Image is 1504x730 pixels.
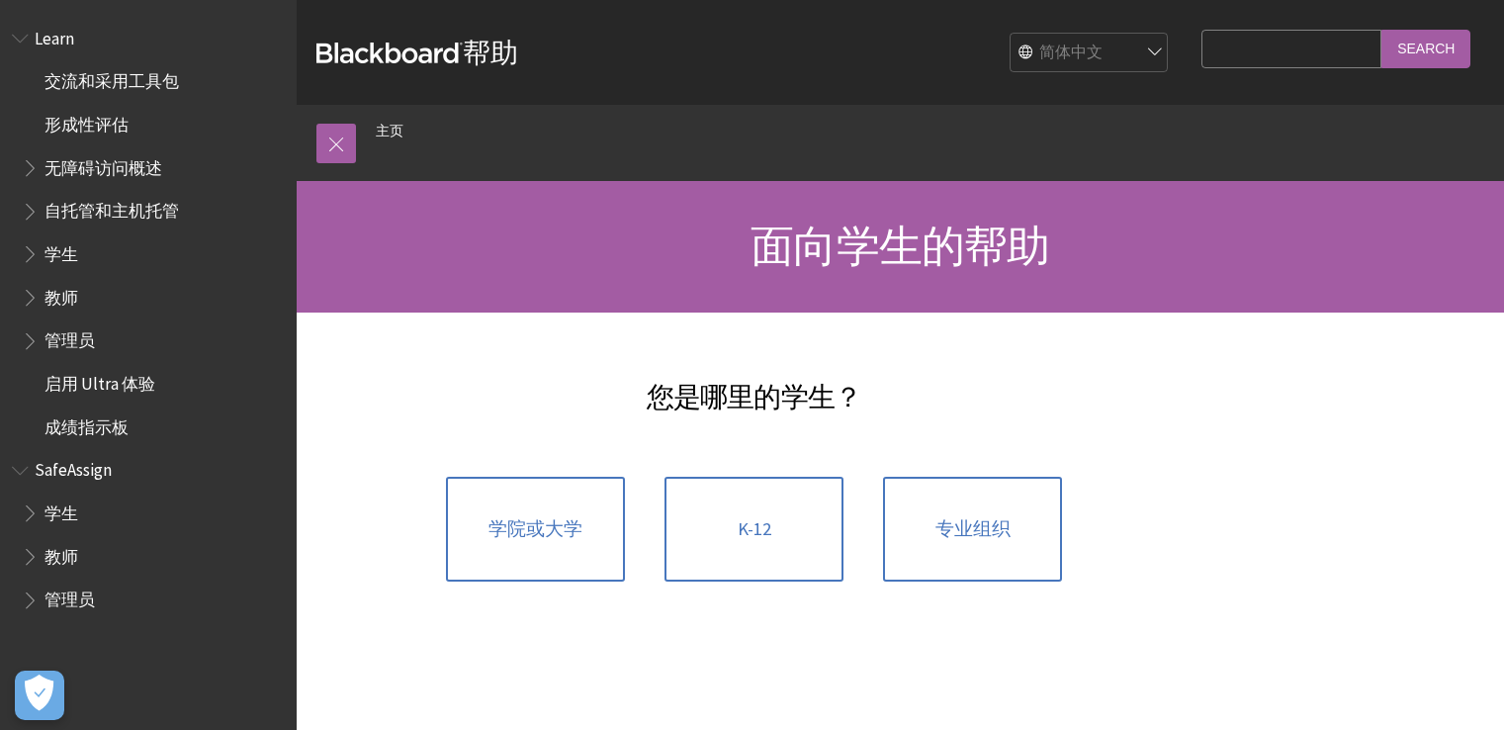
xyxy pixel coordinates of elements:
[488,518,582,540] span: 学院或大学
[44,65,179,92] span: 交流和采用工具包
[44,497,78,523] span: 学生
[12,454,285,617] nav: Book outline for Blackboard SafeAssign
[44,108,129,135] span: 形成性评估
[44,324,95,351] span: 管理员
[751,219,1049,273] span: 面向学生的帮助
[316,43,463,63] strong: Blackboard
[12,22,285,444] nav: Book outline for Blackboard Learn Help
[44,151,162,178] span: 无障碍访问概述
[1381,30,1470,68] input: Search
[35,22,74,48] span: Learn
[44,584,95,610] span: 管理员
[935,518,1011,540] span: 专业组织
[664,477,843,582] a: K-12
[446,477,625,582] a: 学院或大学
[883,477,1062,582] a: 专业组织
[44,281,78,308] span: 教师
[35,454,112,481] span: SafeAssign
[44,411,129,437] span: 成绩指示板
[316,35,518,70] a: Blackboard帮助
[44,195,179,222] span: 自托管和主机托管
[44,540,78,567] span: 教师
[15,671,64,720] button: Open Preferences
[1011,34,1169,73] select: Site Language Selector
[738,518,771,540] span: K-12
[44,237,78,264] span: 学生
[376,119,403,143] a: 主页
[316,352,1192,417] h2: 您是哪里的学生？
[44,367,155,394] span: 启用 Ultra 体验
